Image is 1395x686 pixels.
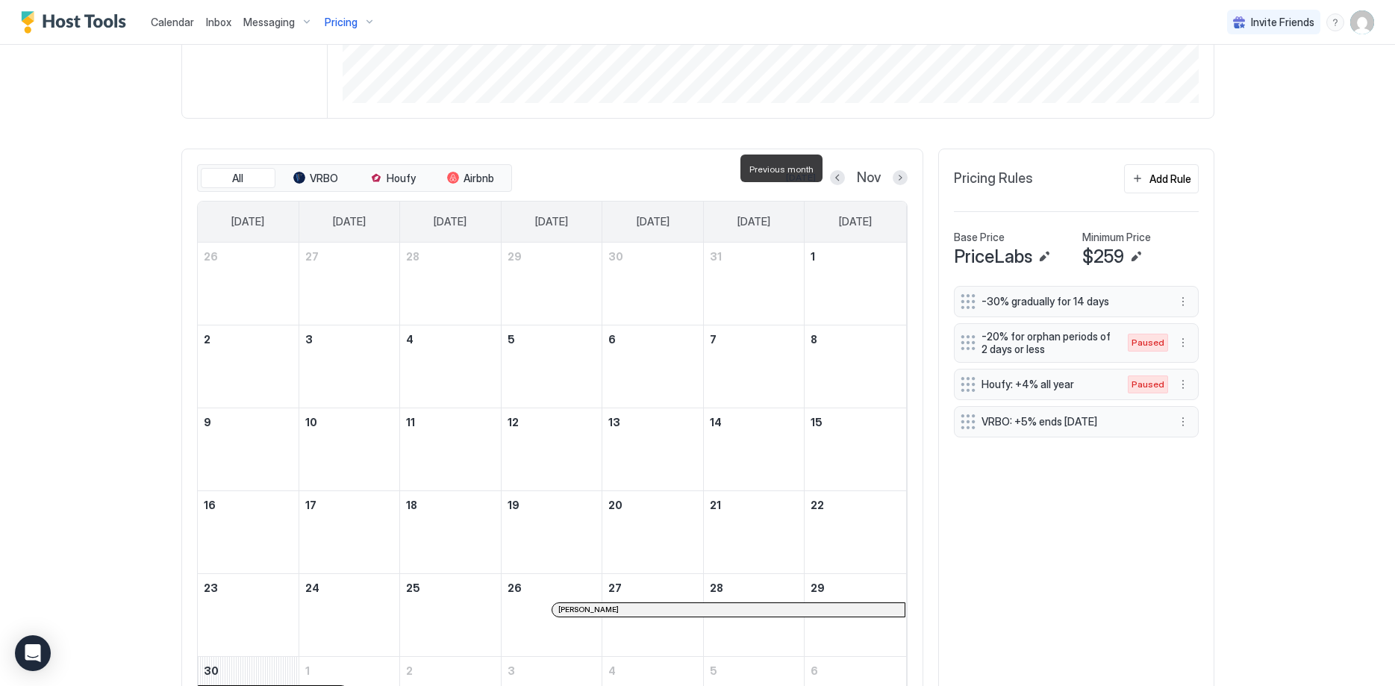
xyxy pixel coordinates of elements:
a: October 27, 2025 [299,243,400,270]
span: 14 [710,416,722,428]
a: November 28, 2025 [704,574,805,602]
span: All [232,172,243,185]
a: November 4, 2025 [400,325,501,353]
span: Inbox [206,16,231,28]
span: 1 [305,664,310,677]
a: December 2, 2025 [400,657,501,685]
span: [DATE] [231,215,264,228]
a: November 24, 2025 [299,574,400,602]
button: VRBO [278,168,353,189]
a: November 20, 2025 [602,491,703,519]
span: 31 [710,250,722,263]
a: November 25, 2025 [400,574,501,602]
span: 23 [204,581,218,594]
a: Inbox [206,14,231,30]
span: 17 [305,499,316,511]
td: October 26, 2025 [198,243,299,325]
span: 30 [204,664,219,677]
button: All [201,168,275,189]
div: menu [1174,375,1192,393]
span: 5 [508,333,515,346]
span: 4 [608,664,616,677]
td: November 7, 2025 [703,325,805,408]
td: November 3, 2025 [299,325,400,408]
span: Nov [857,169,881,187]
span: Base Price [954,231,1005,244]
span: 16 [204,499,216,511]
a: November 1, 2025 [805,243,905,270]
span: [PERSON_NAME] [558,605,619,614]
span: VRBO: +5% ends [DATE] [982,415,1159,428]
a: November 17, 2025 [299,491,400,519]
span: 25 [406,581,420,594]
button: Edit [1127,248,1145,266]
a: December 3, 2025 [502,657,602,685]
td: November 17, 2025 [299,490,400,573]
span: [DATE] [737,215,770,228]
span: $259 [1082,246,1124,268]
td: November 11, 2025 [400,408,502,490]
a: December 6, 2025 [805,657,905,685]
div: menu [1174,334,1192,352]
span: PriceLabs [954,246,1032,268]
a: November 5, 2025 [502,325,602,353]
td: November 5, 2025 [501,325,602,408]
a: November 11, 2025 [400,408,501,436]
a: Sunday [216,202,279,242]
span: 30 [608,250,623,263]
span: 29 [508,250,522,263]
a: October 26, 2025 [198,243,299,270]
span: [DATE] [434,215,466,228]
span: 27 [305,250,319,263]
span: 9 [204,416,211,428]
a: November 2, 2025 [198,325,299,353]
a: December 1, 2025 [299,657,400,685]
a: November 6, 2025 [602,325,703,353]
a: November 8, 2025 [805,325,905,353]
a: November 26, 2025 [502,574,602,602]
td: November 22, 2025 [805,490,906,573]
span: Pricing [325,16,358,29]
td: October 31, 2025 [703,243,805,325]
button: More options [1174,334,1192,352]
button: More options [1174,375,1192,393]
td: November 2, 2025 [198,325,299,408]
span: VRBO [310,172,338,185]
span: -20% for orphan periods of 2 days or less [982,330,1113,356]
a: November 27, 2025 [602,574,703,602]
span: 5 [710,664,717,677]
span: [DATE] [333,215,366,228]
a: Friday [723,202,785,242]
td: November 19, 2025 [501,490,602,573]
span: 6 [811,664,818,677]
a: November 15, 2025 [805,408,905,436]
span: 21 [710,499,721,511]
div: User profile [1350,10,1374,34]
a: October 31, 2025 [704,243,805,270]
td: October 27, 2025 [299,243,400,325]
span: 3 [508,664,515,677]
span: 29 [811,581,825,594]
div: Open Intercom Messenger [15,635,51,671]
td: October 29, 2025 [501,243,602,325]
a: November 21, 2025 [704,491,805,519]
span: Messaging [243,16,295,29]
span: 12 [508,416,519,428]
td: November 18, 2025 [400,490,502,573]
div: Host Tools Logo [21,11,133,34]
td: November 27, 2025 [602,573,704,656]
a: October 30, 2025 [602,243,703,270]
a: November 19, 2025 [502,491,602,519]
a: Tuesday [419,202,481,242]
span: 24 [305,581,319,594]
span: 7 [710,333,717,346]
button: Airbnb [434,168,508,189]
div: tab-group [197,164,512,193]
td: November 24, 2025 [299,573,400,656]
span: 26 [204,250,218,263]
div: [PERSON_NAME] [558,605,899,614]
span: 13 [608,416,620,428]
a: November 23, 2025 [198,574,299,602]
span: Houfy [387,172,416,185]
a: November 13, 2025 [602,408,703,436]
